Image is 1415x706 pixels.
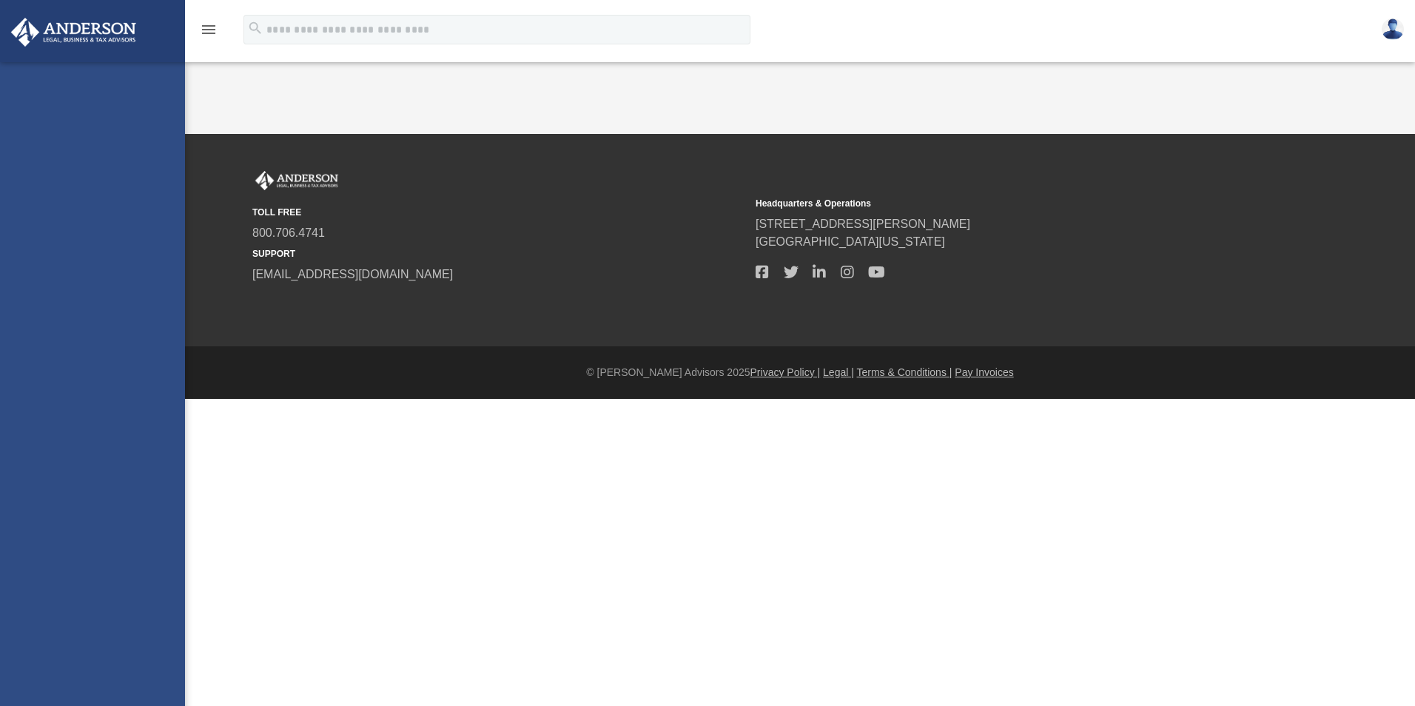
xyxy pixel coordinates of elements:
img: Anderson Advisors Platinum Portal [252,171,341,190]
a: Legal | [823,366,854,378]
a: Pay Invoices [955,366,1013,378]
i: menu [200,21,218,38]
a: Privacy Policy | [750,366,821,378]
a: menu [200,28,218,38]
small: SUPPORT [252,247,745,260]
a: [EMAIL_ADDRESS][DOMAIN_NAME] [252,268,453,280]
a: [STREET_ADDRESS][PERSON_NAME] [756,218,970,230]
a: 800.706.4741 [252,226,325,239]
small: Headquarters & Operations [756,197,1248,210]
a: [GEOGRAPHIC_DATA][US_STATE] [756,235,945,248]
img: User Pic [1382,19,1404,40]
div: © [PERSON_NAME] Advisors 2025 [185,365,1415,380]
small: TOLL FREE [252,206,745,219]
a: Terms & Conditions | [857,366,952,378]
i: search [247,20,263,36]
img: Anderson Advisors Platinum Portal [7,18,141,47]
